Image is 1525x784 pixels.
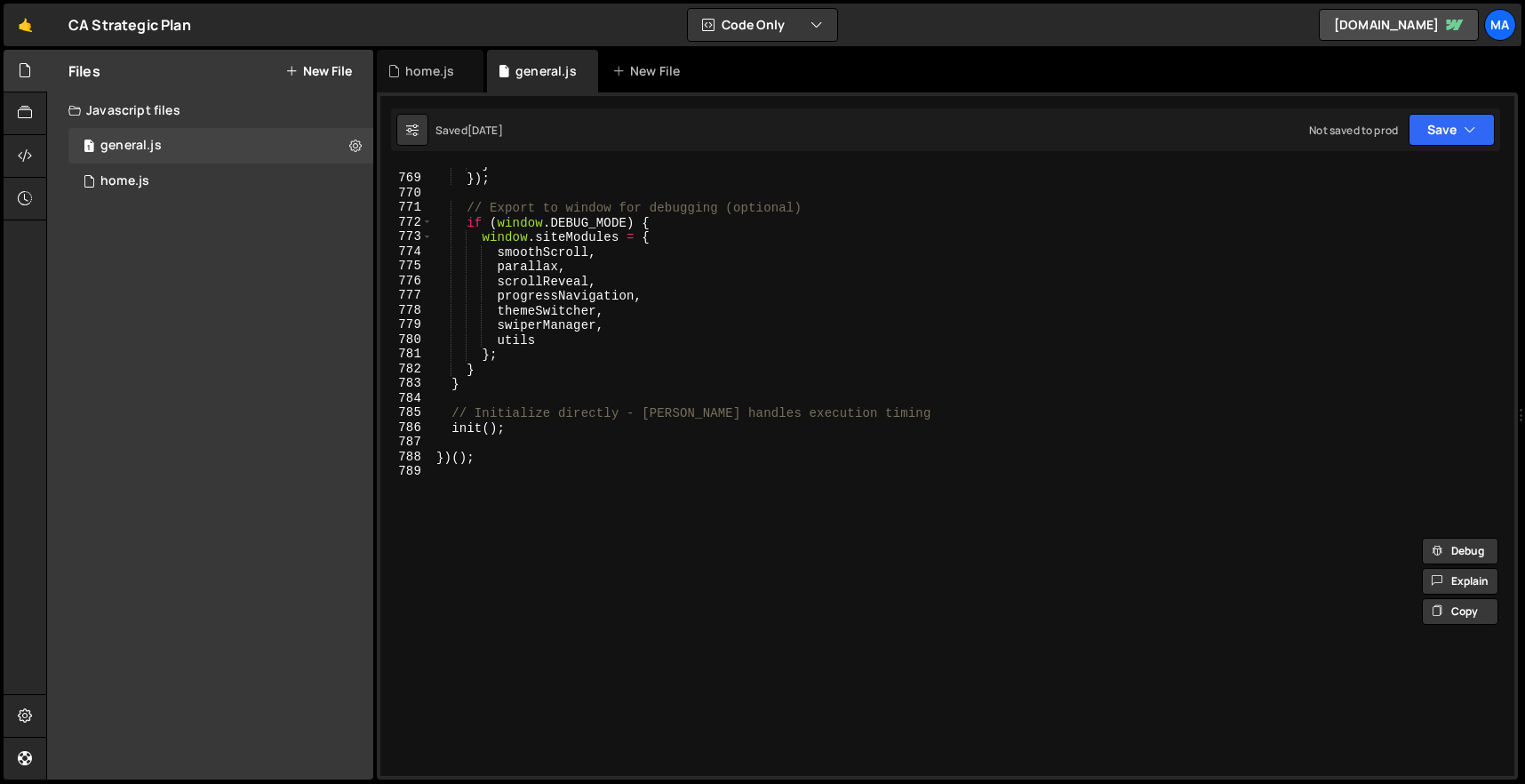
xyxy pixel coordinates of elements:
[1309,123,1398,138] div: Not saved to prod
[1422,598,1498,625] button: Copy
[380,229,433,244] div: 773
[380,376,433,391] div: 783
[515,62,577,80] div: general.js
[380,332,433,348] div: 780
[467,123,503,138] div: [DATE]
[84,140,94,155] span: 1
[68,164,373,199] div: 17131/47267.js
[380,464,433,479] div: 789
[380,274,433,289] div: 776
[380,420,433,436] div: 786
[380,303,433,318] div: 778
[380,435,433,450] div: 787
[380,288,433,303] div: 777
[380,362,433,377] div: 782
[68,128,373,164] div: 17131/47264.js
[68,61,100,81] h2: Files
[100,138,162,154] div: general.js
[68,14,191,36] div: CA Strategic Plan
[380,450,433,465] div: 788
[4,4,47,46] a: 🤙
[1422,568,1498,595] button: Explain
[1422,538,1498,564] button: Debug
[380,405,433,420] div: 785
[100,173,149,189] div: home.js
[380,391,433,406] div: 784
[1319,9,1479,41] a: [DOMAIN_NAME]
[612,62,687,80] div: New File
[380,347,433,362] div: 781
[380,215,433,230] div: 772
[380,259,433,274] div: 775
[380,317,433,332] div: 779
[47,92,373,128] div: Javascript files
[380,244,433,260] div: 774
[405,62,454,80] div: home.js
[1409,114,1495,146] button: Save
[285,64,352,78] button: New File
[380,186,433,201] div: 770
[380,171,433,186] div: 769
[688,9,837,41] button: Code Only
[435,123,503,138] div: Saved
[380,200,433,215] div: 771
[1484,9,1516,41] a: Ma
